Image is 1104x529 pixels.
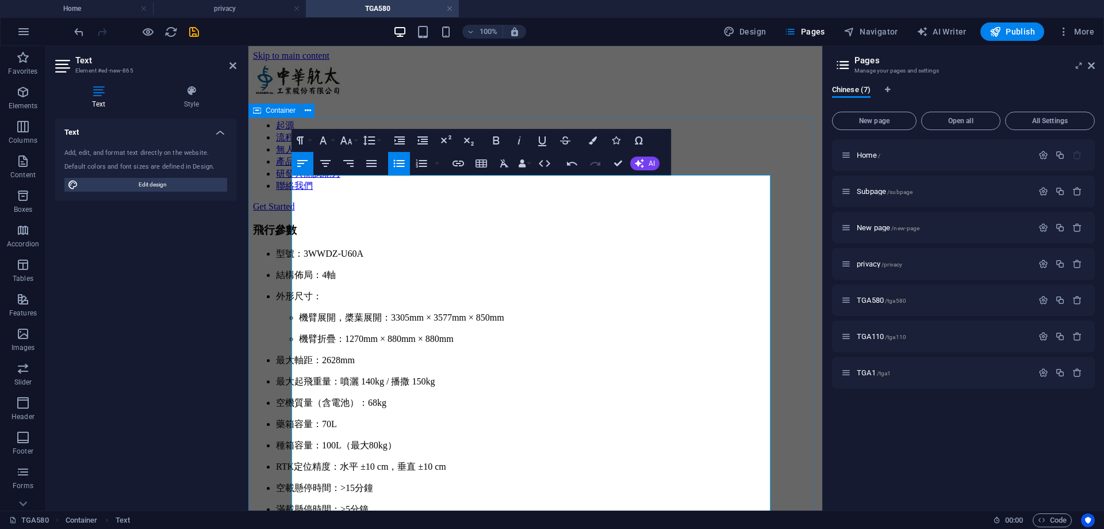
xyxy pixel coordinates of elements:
[885,298,906,304] span: /tga580
[857,151,880,159] span: Home
[13,447,33,456] p: Footer
[147,85,236,109] h4: Style
[854,55,1095,66] h2: Pages
[480,25,498,39] h6: 100%
[1072,223,1082,233] div: Remove
[1038,513,1067,527] span: Code
[470,152,492,175] button: Insert Table
[1055,150,1065,160] div: Duplicate
[1013,516,1015,524] span: :
[885,334,906,340] span: /tga110
[1010,117,1090,124] span: All Settings
[7,239,39,249] p: Accordion
[315,129,336,152] button: Font Family
[1055,223,1065,233] div: Duplicate
[55,119,236,139] h4: Text
[881,261,902,268] span: /privacy
[1038,223,1048,233] div: Settings
[28,436,569,448] p: 空載懸停時間：>15分鐘
[1081,513,1095,527] button: Usercentrics
[435,129,457,152] button: Superscript
[561,152,583,175] button: Undo (Ctrl+Z)
[857,260,902,268] span: privacy
[28,458,569,470] p: 滿載懸停時間：>5分鐘
[164,25,178,39] button: reload
[82,178,224,192] span: Edit design
[28,245,569,257] p: 外形尺寸：
[1072,150,1082,160] div: The startpage cannot be deleted
[64,149,227,158] div: Add, edit, and format text directly on the website.
[28,223,569,235] p: 結構佈局：4軸
[719,22,771,41] button: Design
[485,129,507,152] button: Bold (Ctrl+B)
[72,25,86,39] i: Undo: Add element (Ctrl+Z)
[582,129,604,152] button: Colors
[857,296,906,305] span: Click to open page
[164,25,178,39] i: Reload page
[187,25,201,39] button: save
[72,25,86,39] button: undo
[432,152,442,175] button: Ordered List
[153,2,306,15] h4: privacy
[1072,187,1082,196] div: Remove
[509,26,520,37] i: On resize automatically adjust zoom level to fit chosen device.
[837,117,911,124] span: New page
[9,136,37,145] p: Columns
[1005,112,1095,130] button: All Settings
[844,26,898,37] span: Navigator
[1055,187,1065,196] div: Duplicate
[292,129,313,152] button: Paragraph Format
[338,129,359,152] button: Font Size
[389,129,411,152] button: Increase Indent
[853,333,1033,340] div: TGA110/tga110
[28,202,569,214] p: 型號：3WWDZ-U60A
[266,107,296,114] span: Container
[832,83,871,99] span: Chinese (7)
[292,152,313,175] button: Align Left
[630,157,660,170] button: AI
[5,5,81,14] a: Skip to main content
[857,223,919,232] span: New page
[361,129,382,152] button: Line Height
[1038,295,1048,305] div: Settings
[832,112,917,130] button: New page
[784,26,825,37] span: Pages
[75,55,236,66] h2: Text
[780,22,829,41] button: Pages
[921,112,1000,130] button: Open all
[853,188,1033,195] div: Subpage/subpage
[912,22,971,41] button: AI Writer
[1058,26,1094,37] span: More
[1055,368,1065,378] div: Duplicate
[1072,368,1082,378] div: Remove
[832,85,1095,107] div: Language Tabs
[8,67,37,76] p: Favorites
[66,513,98,527] span: Click to select. Double-click to edit
[447,152,469,175] button: Insert Link
[55,85,147,109] h4: Text
[926,117,995,124] span: Open all
[1055,295,1065,305] div: Duplicate
[534,152,555,175] button: HTML
[649,160,655,167] span: AI
[607,152,629,175] button: Confirm (Ctrl+⏎)
[338,152,359,175] button: Align Right
[13,274,33,283] p: Tables
[28,351,569,363] p: 空機質量（含電池）：68kg
[9,101,38,111] p: Elements
[14,205,33,214] p: Boxes
[5,177,569,192] h3: 飛行參數
[839,22,903,41] button: Navigator
[554,129,576,152] button: Strikethrough
[412,129,434,152] button: Decrease Indent
[66,513,130,527] nav: breadcrumb
[857,368,891,377] span: Click to open page
[9,309,37,318] p: Features
[10,170,36,180] p: Content
[1072,259,1082,269] div: Remove
[891,225,919,231] span: /new-page
[993,513,1023,527] h6: Session time
[1038,332,1048,341] div: Settings
[1055,332,1065,341] div: Duplicate
[723,26,766,37] span: Design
